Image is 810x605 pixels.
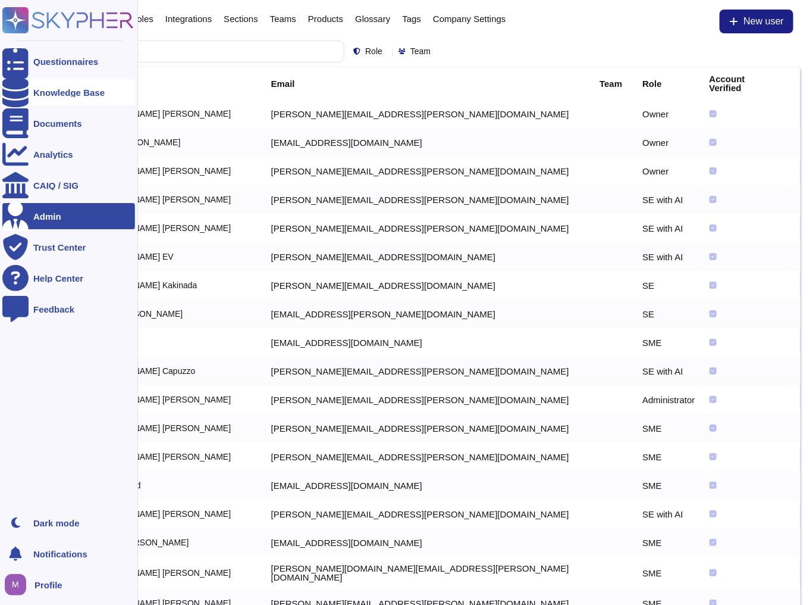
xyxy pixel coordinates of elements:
span: [PERSON_NAME] [PERSON_NAME] [92,167,231,175]
span: Notifications [33,550,87,559]
td: [PERSON_NAME][EMAIL_ADDRESS][PERSON_NAME][DOMAIN_NAME] [264,214,593,242]
span: [PERSON_NAME] Kakinada [92,281,197,289]
div: CAIQ / SIG [33,181,79,190]
div: Dark mode [33,519,80,528]
span: Roles [130,14,153,23]
td: [PERSON_NAME][EMAIL_ADDRESS][PERSON_NAME][DOMAIN_NAME] [264,414,593,442]
div: Admin [33,212,61,221]
span: [PERSON_NAME] Capuzzo [92,367,195,375]
a: Help Center [2,265,135,291]
span: Tags [402,14,421,23]
span: [PERSON_NAME] [PERSON_NAME] [92,510,231,518]
img: user [5,574,26,595]
span: [PERSON_NAME] [PERSON_NAME] [92,110,231,118]
span: Team [410,47,431,55]
a: Feedback [2,296,135,322]
span: [PERSON_NAME] EV [92,252,174,261]
span: Sections [224,14,258,23]
a: Questionnaires [2,48,135,74]
span: [PERSON_NAME] [PERSON_NAME] [92,569,231,577]
div: Analytics [33,150,73,159]
span: Glossary [355,14,390,23]
td: [PERSON_NAME][EMAIL_ADDRESS][PERSON_NAME][DOMAIN_NAME] [264,99,593,128]
button: New user [720,10,793,33]
span: Integrations [165,14,212,23]
td: [EMAIL_ADDRESS][DOMAIN_NAME] [264,328,593,357]
div: Feedback [33,305,74,314]
td: [PERSON_NAME][EMAIL_ADDRESS][PERSON_NAME][DOMAIN_NAME] [264,500,593,528]
td: SE [635,300,702,328]
span: Antoan [PERSON_NAME] [92,538,189,547]
a: Admin [2,203,135,229]
span: Teams [270,14,296,23]
td: [PERSON_NAME][EMAIL_ADDRESS][PERSON_NAME][DOMAIN_NAME] [264,385,593,414]
a: Knowledge Base [2,79,135,105]
div: Help Center [33,274,83,283]
td: [PERSON_NAME][EMAIL_ADDRESS][PERSON_NAME][DOMAIN_NAME] [264,357,593,385]
div: Questionnaires [33,57,98,66]
td: SE [635,271,702,300]
td: Administrator [635,385,702,414]
td: [EMAIL_ADDRESS][DOMAIN_NAME] [264,528,593,557]
td: SE with AI [635,214,702,242]
span: Company Settings [433,14,506,23]
td: Owner [635,157,702,185]
td: [EMAIL_ADDRESS][DOMAIN_NAME] [264,128,593,157]
td: SME [635,414,702,442]
span: [PERSON_NAME] [PERSON_NAME] [92,453,231,461]
td: SE with AI [635,357,702,385]
a: Trust Center [2,234,135,260]
td: [PERSON_NAME][EMAIL_ADDRESS][DOMAIN_NAME] [264,271,593,300]
span: [PERSON_NAME] [PERSON_NAME] [92,224,231,232]
td: SME [635,471,702,500]
span: Profile [34,581,62,590]
button: user [2,572,34,598]
td: SME [635,442,702,471]
td: SME [635,528,702,557]
span: [PERSON_NAME] [PERSON_NAME] [92,395,231,404]
div: Knowledge Base [33,88,105,97]
td: [PERSON_NAME][EMAIL_ADDRESS][PERSON_NAME][DOMAIN_NAME] [264,442,593,471]
a: Analytics [2,141,135,167]
a: CAIQ / SIG [2,172,135,198]
td: [EMAIL_ADDRESS][PERSON_NAME][DOMAIN_NAME] [264,300,593,328]
td: SME [635,328,702,357]
span: [PERSON_NAME] [PERSON_NAME] [92,424,231,432]
td: [PERSON_NAME][DOMAIN_NAME][EMAIL_ADDRESS][PERSON_NAME][DOMAIN_NAME] [264,557,593,589]
span: Products [308,14,343,23]
td: [PERSON_NAME][EMAIL_ADDRESS][DOMAIN_NAME] [264,242,593,271]
div: Documents [33,119,82,128]
input: Search by keywords [47,41,344,62]
td: SME [635,557,702,589]
div: Trust Center [33,243,86,252]
td: SE with AI [635,242,702,271]
td: [PERSON_NAME][EMAIL_ADDRESS][PERSON_NAME][DOMAIN_NAME] [264,185,593,214]
td: Owner [635,99,702,128]
td: [EMAIL_ADDRESS][DOMAIN_NAME] [264,471,593,500]
td: [PERSON_NAME][EMAIL_ADDRESS][PERSON_NAME][DOMAIN_NAME] [264,157,593,185]
a: Documents [2,110,135,136]
span: Role [365,47,382,55]
td: Owner [635,128,702,157]
td: SE with AI [635,185,702,214]
td: SE with AI [635,500,702,528]
span: [PERSON_NAME] [PERSON_NAME] [92,195,231,204]
span: New user [743,17,784,26]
